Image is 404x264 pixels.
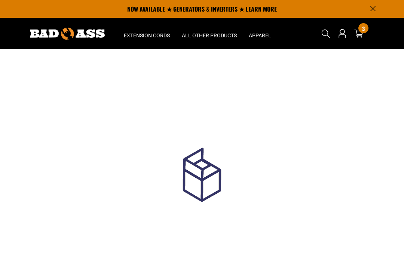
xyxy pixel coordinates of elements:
summary: Extension Cords [118,18,176,49]
span: All Other Products [182,32,237,39]
img: Bad Ass Extension Cords [30,28,105,40]
span: 3 [362,26,365,31]
summary: Search [320,28,332,40]
span: Apparel [249,32,271,39]
span: Extension Cords [124,32,170,39]
summary: All Other Products [176,18,243,49]
summary: Apparel [243,18,277,49]
img: loadingGif.gif [153,133,251,230]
